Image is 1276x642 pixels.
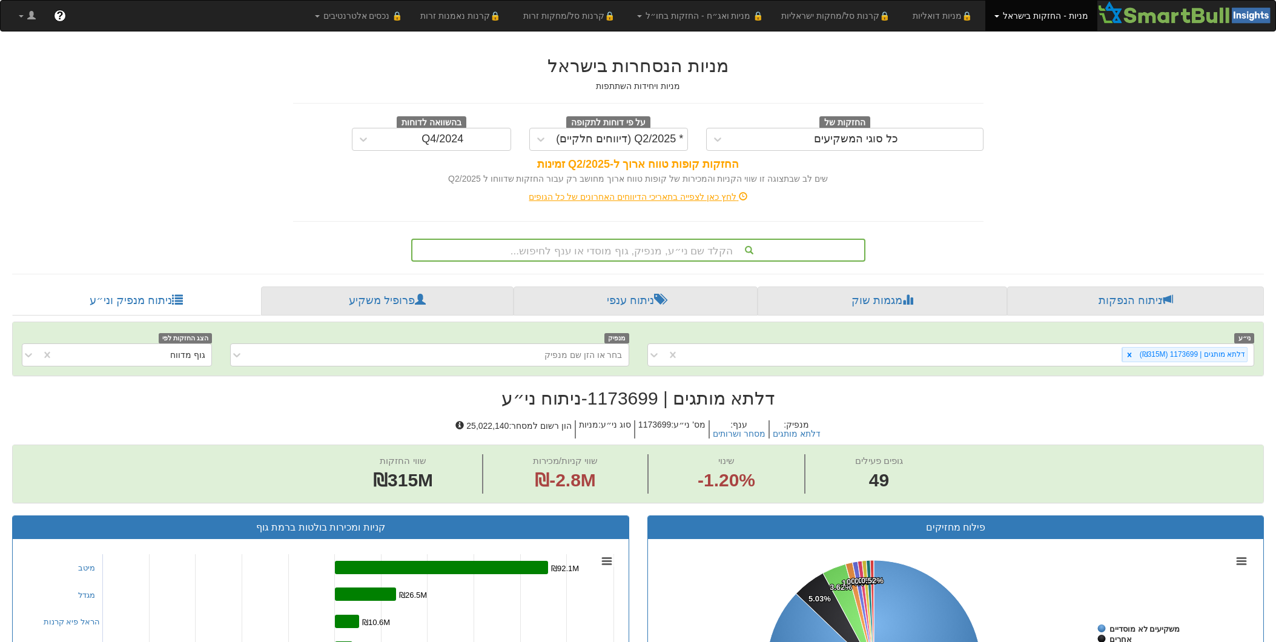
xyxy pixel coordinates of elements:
[772,1,903,31] a: 🔒קרנות סל/מחקות ישראליות
[533,455,598,466] span: שווי קניות/מכירות
[773,429,821,438] button: דלתא מותגים
[284,191,993,203] div: לחץ כאן לצפייה בתאריכי הדיווחים האחרונים של כל הגופים
[698,468,755,494] span: -1.20%
[985,1,1097,31] a: מניות - החזקות בישראל
[56,10,63,22] span: ?
[78,563,95,572] a: מיטב
[1007,286,1264,316] a: ניתוח הנפקות
[628,1,772,31] a: 🔒 מניות ואג״ח - החזקות בחו״ל
[830,583,852,592] tspan: 3.62%
[819,116,870,130] span: החזקות של
[814,133,898,145] div: כל סוגי המשקיעים
[261,286,514,316] a: פרופיל משקיע
[452,420,575,439] h5: הון רשום למסחר : 25,022,140
[78,591,95,600] a: מגדל
[1097,1,1275,25] img: Smartbull
[551,564,579,573] tspan: ₪92.1M
[421,133,463,145] div: Q4/2024
[362,618,390,627] tspan: ₪10.6M
[535,470,596,490] span: ₪-2.8M
[159,333,212,343] span: הצג החזקות לפי
[861,576,884,585] tspan: 0.52%
[566,116,650,130] span: על פי דוחות לתקופה
[12,286,261,316] a: ניתוח מנפיק וני״ע
[514,1,628,31] a: 🔒קרנות סל/מחקות זרות
[544,349,623,361] div: בחר או הזן שם מנפיק
[293,157,983,173] div: החזקות קופות טווח ארוך ל-Q2/2025 זמינות
[758,286,1007,316] a: מגמות שוק
[399,591,427,600] tspan: ₪26.5M
[556,133,683,145] div: * Q2/2025 (דיווחים חלקיים)
[22,522,620,533] h3: קניות ומכירות בולטות ברמת גוף
[514,286,758,316] a: ניתוח ענפי
[397,116,466,130] span: בהשוואה לדוחות
[170,349,205,361] div: גוף מדווח
[657,522,1255,533] h3: פילוח מחזיקים
[411,1,514,31] a: 🔒קרנות נאמנות זרות
[713,429,765,438] button: מסחר ושרותים
[904,1,986,31] a: 🔒מניות דואליות
[855,455,903,466] span: גופים פעילים
[293,56,983,76] h2: מניות הנסחרות בישראל
[842,578,864,587] tspan: 1.04%
[45,1,75,31] a: ?
[412,240,864,260] div: הקלד שם ני״ע, מנפיק, גוף מוסדי או ענף לחיפוש...
[709,420,769,439] h5: ענף :
[855,468,903,494] span: 49
[1136,348,1247,362] div: דלתא מותגים | 1173699 (₪315M)
[293,173,983,185] div: שים לב שבתצוגה זו שווי הקניות והמכירות של קופות טווח ארוך מחושב רק עבור החזקות שדווחו ל Q2/2025
[808,594,831,603] tspan: 5.03%
[44,617,100,626] a: הראל פיא קרנות
[306,1,412,31] a: 🔒 נכסים אלטרנטיבים
[1109,624,1180,634] tspan: משקיעים לא מוסדיים
[851,577,873,586] tspan: 0.66%
[634,420,709,439] h5: מס' ני״ע : 1173699
[373,470,433,490] span: ₪315M
[293,82,983,91] h5: מניות ויחידות השתתפות
[718,455,735,466] span: שינוי
[769,420,824,439] h5: מנפיק :
[847,577,869,586] tspan: 0.78%
[380,455,426,466] span: שווי החזקות
[855,577,877,586] tspan: 0.64%
[1234,333,1254,343] span: ני״ע
[604,333,629,343] span: מנפיק
[12,388,1264,408] h2: דלתא מותגים | 1173699 - ניתוח ני״ע
[575,420,634,439] h5: סוג ני״ע : מניות
[858,576,881,585] tspan: 0.59%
